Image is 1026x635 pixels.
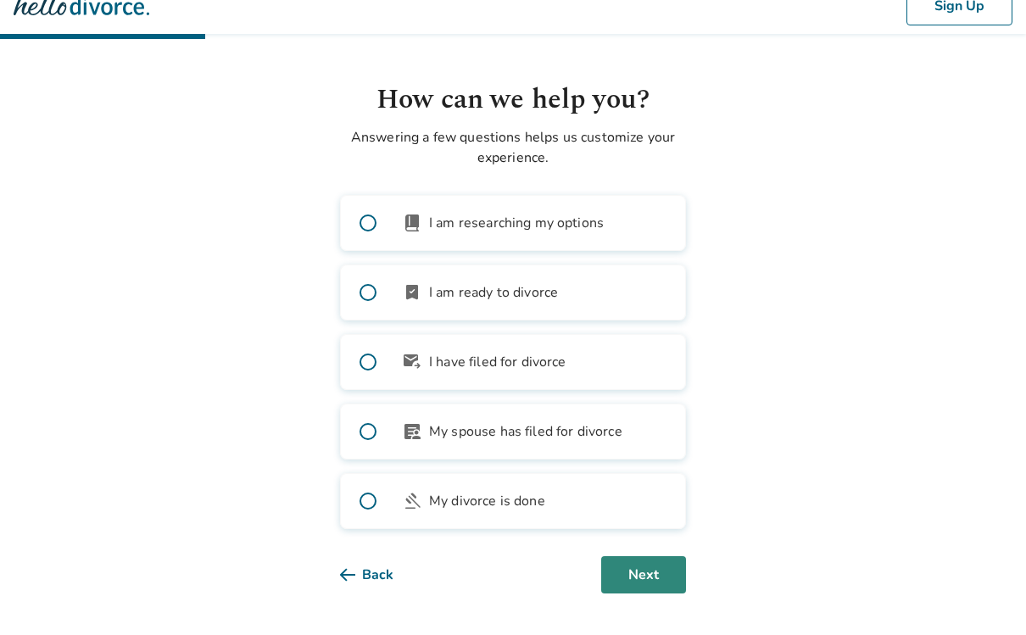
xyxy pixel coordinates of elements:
span: My divorce is done [429,492,545,512]
span: book_2 [402,214,422,234]
span: outgoing_mail [402,353,422,373]
span: gavel [402,492,422,512]
span: article_person [402,422,422,443]
button: Back [340,557,421,594]
iframe: Chat Widget [941,554,1026,635]
span: I am ready to divorce [429,283,558,304]
h1: How can we help you? [340,81,686,121]
p: Answering a few questions helps us customize your experience. [340,128,686,169]
button: Next [601,557,686,594]
span: bookmark_check [402,283,422,304]
span: My spouse has filed for divorce [429,422,622,443]
span: I am researching my options [429,214,604,234]
span: I have filed for divorce [429,353,566,373]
